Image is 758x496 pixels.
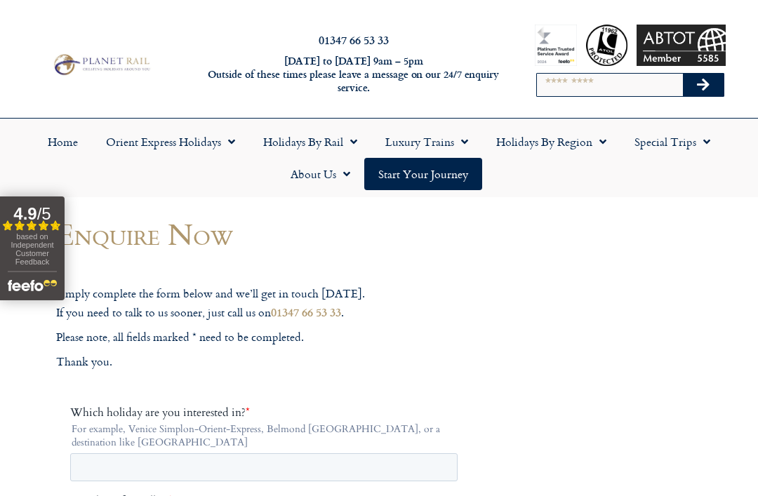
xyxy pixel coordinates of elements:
[56,217,477,250] h1: Enquire Now
[482,126,620,158] a: Holidays by Region
[34,126,92,158] a: Home
[56,328,477,347] p: Please note, all fields marked * need to be completed.
[249,126,371,158] a: Holidays by Rail
[56,285,477,321] p: Simply complete the form below and we’ll get in touch [DATE]. If you need to talk to us sooner, j...
[50,52,152,77] img: Planet Rail Train Holidays Logo
[277,158,364,190] a: About Us
[197,314,268,329] span: Your last name
[620,126,724,158] a: Special Trips
[271,304,341,320] a: 01347 66 53 33
[206,55,502,94] h6: [DATE] to [DATE] 9am – 5pm Outside of these times please leave a message on our 24/7 enquiry serv...
[364,158,482,190] a: Start your Journey
[319,32,389,48] a: 01347 66 53 33
[371,126,482,158] a: Luxury Trains
[683,74,724,96] button: Search
[7,126,751,190] nav: Menu
[56,353,477,371] p: Thank you.
[92,126,249,158] a: Orient Express Holidays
